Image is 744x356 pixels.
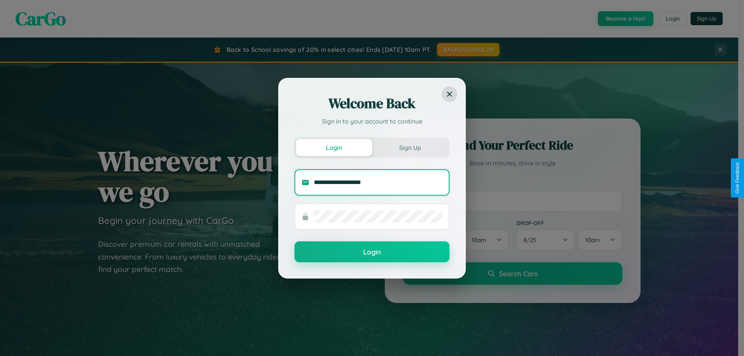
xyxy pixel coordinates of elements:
[372,139,448,156] button: Sign Up
[294,94,449,113] h2: Welcome Back
[294,117,449,126] p: Sign in to your account to continue
[294,241,449,262] button: Login
[735,162,740,194] div: Give Feedback
[296,139,372,156] button: Login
